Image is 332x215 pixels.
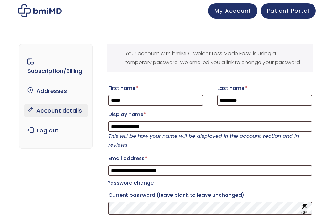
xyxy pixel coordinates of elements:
legend: Password change [107,179,154,188]
label: Display name [108,109,312,120]
a: Account details [24,104,87,117]
span: Patient Portal [267,7,309,15]
div: Your account with bmiMD | Weight Loss Made Easy. is using a temporary password. We emailed you a ... [107,44,313,72]
span: My Account [214,7,251,15]
a: Log out [24,124,87,137]
label: First name [108,83,203,93]
button: Show password [301,203,308,214]
a: Subscription/Billing [24,56,87,78]
a: Patient Portal [261,3,316,19]
label: Last name [217,83,312,93]
label: Email address [108,153,312,164]
a: My Account [208,3,257,19]
a: Addresses [24,84,87,98]
em: This will be how your name will be displayed in the account section and in reviews [108,132,299,149]
label: Current password (leave blank to leave unchanged) [108,190,312,200]
nav: Account pages [19,44,92,149]
img: My account [18,4,62,17]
